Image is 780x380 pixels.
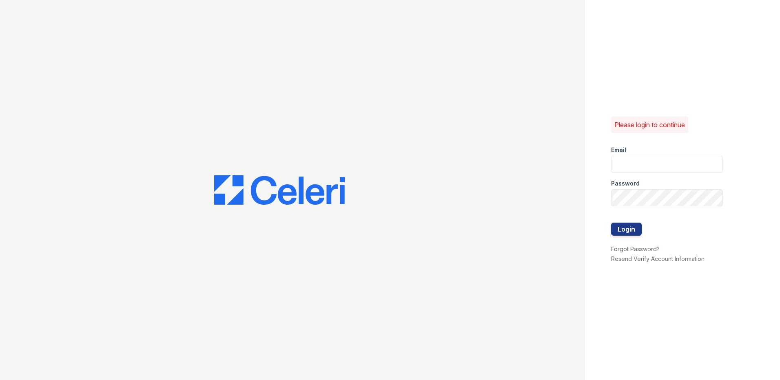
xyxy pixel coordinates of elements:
label: Password [611,179,640,188]
p: Please login to continue [614,120,685,130]
a: Resend Verify Account Information [611,255,705,262]
a: Forgot Password? [611,245,660,252]
button: Login [611,223,642,236]
img: CE_Logo_Blue-a8612792a0a2168367f1c8372b55b34899dd931a85d93a1a3d3e32e68fde9ad4.png [214,175,345,205]
label: Email [611,146,626,154]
